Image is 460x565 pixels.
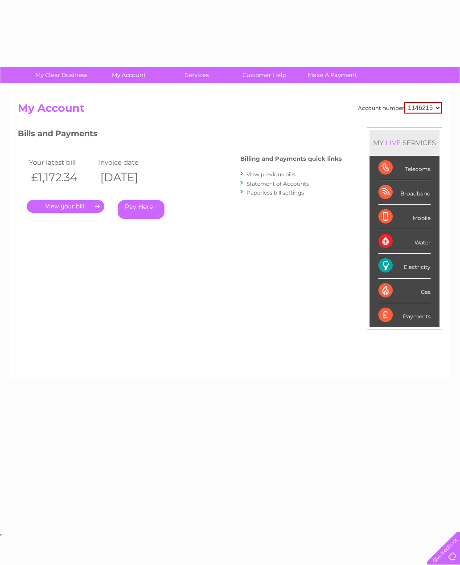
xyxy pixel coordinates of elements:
div: LIVE [384,138,402,147]
div: Payments [378,303,431,327]
div: Water [378,229,431,254]
div: MY SERVICES [370,130,439,155]
a: Statement of Accounts [246,180,309,187]
h2: My Account [18,102,442,119]
a: My Clear Business [25,67,98,83]
div: Telecoms [378,156,431,180]
div: Account number [358,102,442,114]
div: Electricity [378,254,431,278]
a: Customer Help [228,67,301,83]
a: Paperless bill settings [246,189,304,196]
div: Broadband [378,180,431,205]
h4: Billing and Payments quick links [240,155,342,162]
td: Invoice date [96,156,165,168]
a: Pay Here [118,200,164,219]
th: £1,172.34 [27,168,96,187]
a: Services [160,67,234,83]
div: Gas [378,279,431,303]
div: Mobile [378,205,431,229]
td: Your latest bill [27,156,96,168]
a: View previous bills [246,171,296,178]
a: Make A Payment [296,67,369,83]
th: [DATE] [96,168,165,187]
a: My Account [92,67,166,83]
a: . [27,200,104,213]
h3: Bills and Payments [18,127,342,143]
